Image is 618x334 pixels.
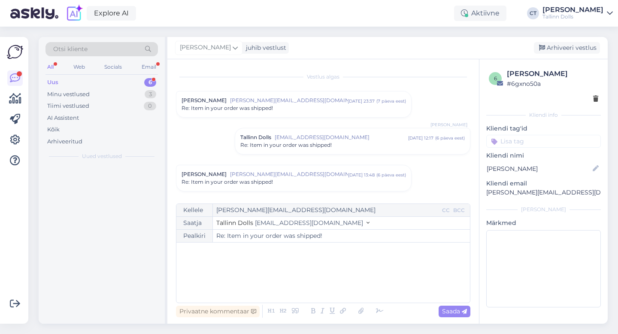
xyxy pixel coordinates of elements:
div: [DATE] 12:17 [408,135,433,141]
div: [PERSON_NAME] [542,6,603,13]
a: [PERSON_NAME]Tallinn Dolls [542,6,613,20]
div: juhib vestlust [242,43,286,52]
span: Uued vestlused [82,152,122,160]
span: Re: Item in your order was shipped! [182,104,273,112]
span: [PERSON_NAME][EMAIL_ADDRESS][DOMAIN_NAME] [230,97,348,104]
div: Arhiveeritud [47,137,82,146]
span: Re: Item in your order was shipped! [182,178,273,186]
button: Tallinn Dolls [EMAIL_ADDRESS][DOMAIN_NAME] [216,219,370,228]
div: CT [527,7,539,19]
div: Kellele [176,204,213,216]
div: Aktiivne [454,6,506,21]
span: [PERSON_NAME] [430,121,467,128]
div: Pealkiri [176,230,213,242]
div: [PERSON_NAME] [507,69,598,79]
input: Lisa tag [486,135,601,148]
span: [PERSON_NAME] [182,170,227,178]
p: Kliendi nimi [486,151,601,160]
div: Privaatne kommentaar [176,306,260,317]
div: Tallinn Dolls [542,13,603,20]
div: Kõik [47,125,60,134]
input: Lisa nimi [487,164,591,173]
div: Tiimi vestlused [47,102,89,110]
div: [DATE] 13:48 [348,172,375,178]
span: [PERSON_NAME] [180,43,231,52]
div: ( 7 päeva eest ) [376,98,406,104]
span: [EMAIL_ADDRESS][DOMAIN_NAME] [275,134,408,141]
div: AI Assistent [47,114,79,122]
span: [EMAIL_ADDRESS][DOMAIN_NAME] [255,219,363,227]
div: CC [440,206,451,214]
div: Vestlus algas [176,73,470,81]
div: Arhiveeri vestlus [534,42,600,54]
span: Re: Item in your order was shipped! [240,141,332,149]
img: Askly Logo [7,44,23,60]
div: Socials [103,61,124,73]
div: 6 [144,78,156,87]
div: Kliendi info [486,111,601,119]
div: 3 [145,90,156,99]
div: All [45,61,55,73]
div: # 6gxno50a [507,79,598,88]
div: Email [140,61,158,73]
span: Otsi kliente [53,45,88,54]
div: Saatja [176,217,213,229]
div: 0 [144,102,156,110]
span: 6 [494,75,497,82]
div: BCC [451,206,467,214]
input: Recepient... [213,204,440,216]
input: Write subject here... [213,230,470,242]
a: Explore AI [87,6,136,21]
span: Saada [442,307,467,315]
div: ( 6 päeva eest ) [435,135,465,141]
div: [DATE] 23:37 [348,98,375,104]
div: Uus [47,78,58,87]
span: Tallinn Dolls [216,219,253,227]
p: Märkmed [486,219,601,228]
img: explore-ai [65,4,83,22]
span: [PERSON_NAME] [182,97,227,104]
div: Web [72,61,87,73]
p: Kliendi tag'id [486,124,601,133]
div: Minu vestlused [47,90,90,99]
div: [PERSON_NAME] [486,206,601,213]
div: ( 6 päeva eest ) [376,172,406,178]
span: [PERSON_NAME][EMAIL_ADDRESS][DOMAIN_NAME] [230,170,348,178]
p: Kliendi email [486,179,601,188]
span: Tallinn Dolls [240,134,271,141]
p: [PERSON_NAME][EMAIL_ADDRESS][DOMAIN_NAME] [486,188,601,197]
